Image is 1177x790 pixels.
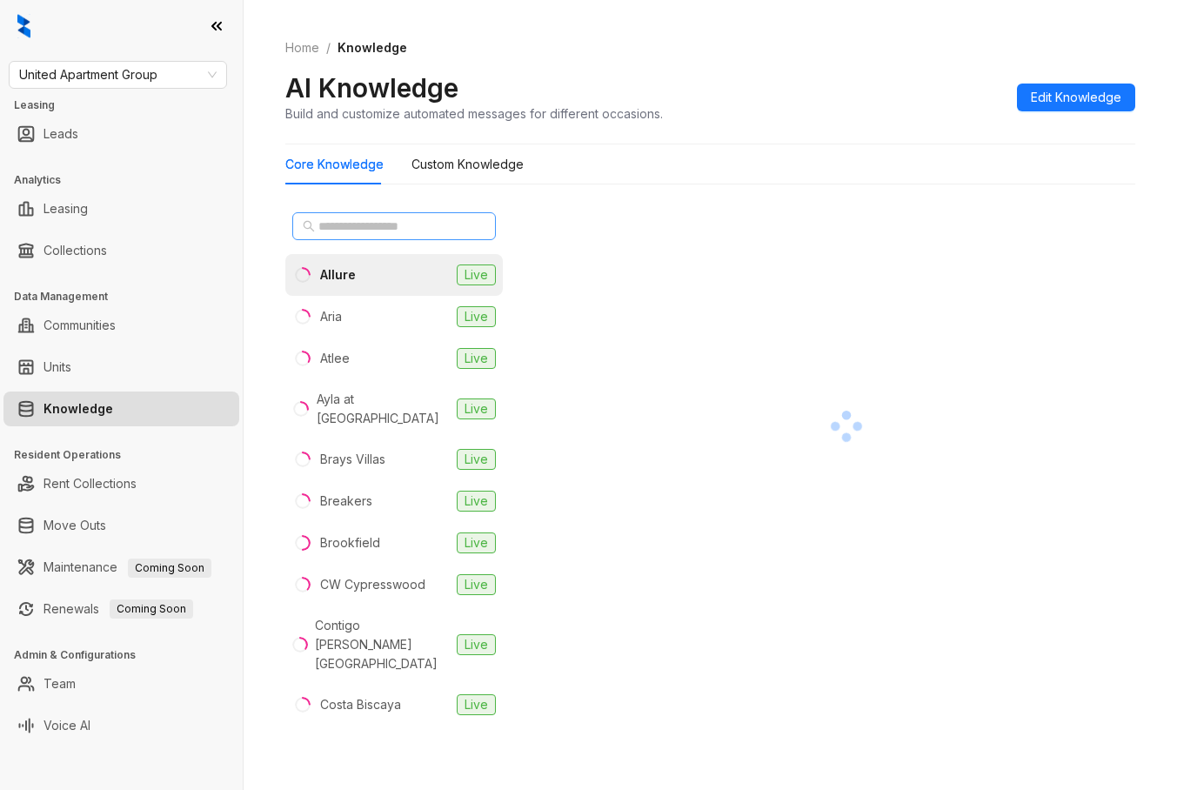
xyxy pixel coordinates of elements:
[43,666,76,701] a: Team
[315,616,450,673] div: Contigo [PERSON_NAME][GEOGRAPHIC_DATA]
[457,264,496,285] span: Live
[338,40,407,55] span: Knowledge
[320,695,401,714] div: Costa Biscaya
[1017,84,1135,111] button: Edit Knowledge
[3,592,239,626] li: Renewals
[285,104,663,123] div: Build and customize automated messages for different occasions.
[326,38,331,57] li: /
[3,666,239,701] li: Team
[128,559,211,578] span: Coming Soon
[3,708,239,743] li: Voice AI
[457,491,496,512] span: Live
[19,62,217,88] span: United Apartment Group
[317,390,450,428] div: Ayla at [GEOGRAPHIC_DATA]
[3,466,239,501] li: Rent Collections
[285,71,458,104] h2: AI Knowledge
[3,508,239,543] li: Move Outs
[457,694,496,715] span: Live
[3,350,239,385] li: Units
[457,398,496,419] span: Live
[14,647,243,663] h3: Admin & Configurations
[14,447,243,463] h3: Resident Operations
[457,306,496,327] span: Live
[3,233,239,268] li: Collections
[43,233,107,268] a: Collections
[14,289,243,305] h3: Data Management
[43,191,88,226] a: Leasing
[457,574,496,595] span: Live
[17,14,30,38] img: logo
[3,550,239,585] li: Maintenance
[14,172,243,188] h3: Analytics
[320,533,380,552] div: Brookfield
[3,191,239,226] li: Leasing
[320,265,356,285] div: Allure
[303,220,315,232] span: search
[457,634,496,655] span: Live
[3,308,239,343] li: Communities
[1031,88,1121,107] span: Edit Knowledge
[43,592,193,626] a: RenewalsComing Soon
[457,348,496,369] span: Live
[43,508,106,543] a: Move Outs
[411,155,524,174] div: Custom Knowledge
[43,350,71,385] a: Units
[110,599,193,619] span: Coming Soon
[43,466,137,501] a: Rent Collections
[282,38,323,57] a: Home
[320,349,350,368] div: Atlee
[14,97,243,113] h3: Leasing
[285,155,384,174] div: Core Knowledge
[43,392,113,426] a: Knowledge
[320,492,372,511] div: Breakers
[457,532,496,553] span: Live
[43,117,78,151] a: Leads
[3,392,239,426] li: Knowledge
[320,575,425,594] div: CW Cypresswood
[43,308,116,343] a: Communities
[43,708,90,743] a: Voice AI
[320,307,342,326] div: Aria
[3,117,239,151] li: Leads
[320,450,385,469] div: Brays Villas
[457,449,496,470] span: Live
